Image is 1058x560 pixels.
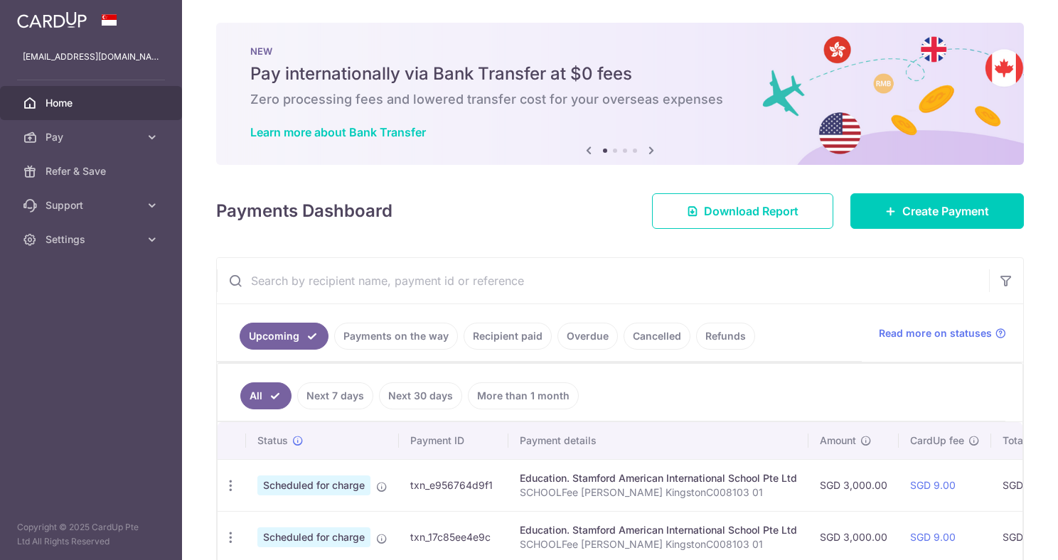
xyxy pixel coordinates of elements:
[966,517,1044,553] iframe: Opens a widget where you can find more information
[624,323,690,350] a: Cancelled
[464,323,552,350] a: Recipient paid
[334,323,458,350] a: Payments on the way
[820,434,856,448] span: Amount
[910,531,956,543] a: SGD 9.00
[46,198,139,212] span: Support
[46,130,139,144] span: Pay
[250,63,990,85] h5: Pay internationally via Bank Transfer at $0 fees
[850,193,1024,229] a: Create Payment
[508,422,808,459] th: Payment details
[379,382,462,409] a: Next 30 days
[399,422,508,459] th: Payment ID
[879,326,1006,340] a: Read more on statuses
[910,434,964,448] span: CardUp fee
[902,203,989,220] span: Create Payment
[468,382,579,409] a: More than 1 month
[46,232,139,247] span: Settings
[520,537,797,551] p: SCHOOLFee [PERSON_NAME] KingstonC008103 01
[216,23,1024,165] img: Bank transfer banner
[297,382,373,409] a: Next 7 days
[250,125,426,139] a: Learn more about Bank Transfer
[1003,434,1049,448] span: Total amt.
[520,485,797,500] p: SCHOOLFee [PERSON_NAME] KingstonC008103 01
[23,50,159,64] p: [EMAIL_ADDRESS][DOMAIN_NAME]
[879,326,992,340] span: Read more on statuses
[240,323,328,350] a: Upcoming
[557,323,618,350] a: Overdue
[217,258,989,303] input: Search by recipient name, payment id or reference
[257,527,370,547] span: Scheduled for charge
[696,323,755,350] a: Refunds
[520,523,797,537] div: Education. Stamford American International School Pte Ltd
[216,198,392,224] h4: Payments Dashboard
[257,475,370,495] span: Scheduled for charge
[399,459,508,511] td: txn_e956764d9f1
[808,459,899,511] td: SGD 3,000.00
[46,96,139,110] span: Home
[652,193,833,229] a: Download Report
[250,45,990,57] p: NEW
[250,91,990,108] h6: Zero processing fees and lowered transfer cost for your overseas expenses
[46,164,139,178] span: Refer & Save
[257,434,288,448] span: Status
[520,471,797,485] div: Education. Stamford American International School Pte Ltd
[910,479,956,491] a: SGD 9.00
[17,11,87,28] img: CardUp
[240,382,292,409] a: All
[704,203,798,220] span: Download Report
